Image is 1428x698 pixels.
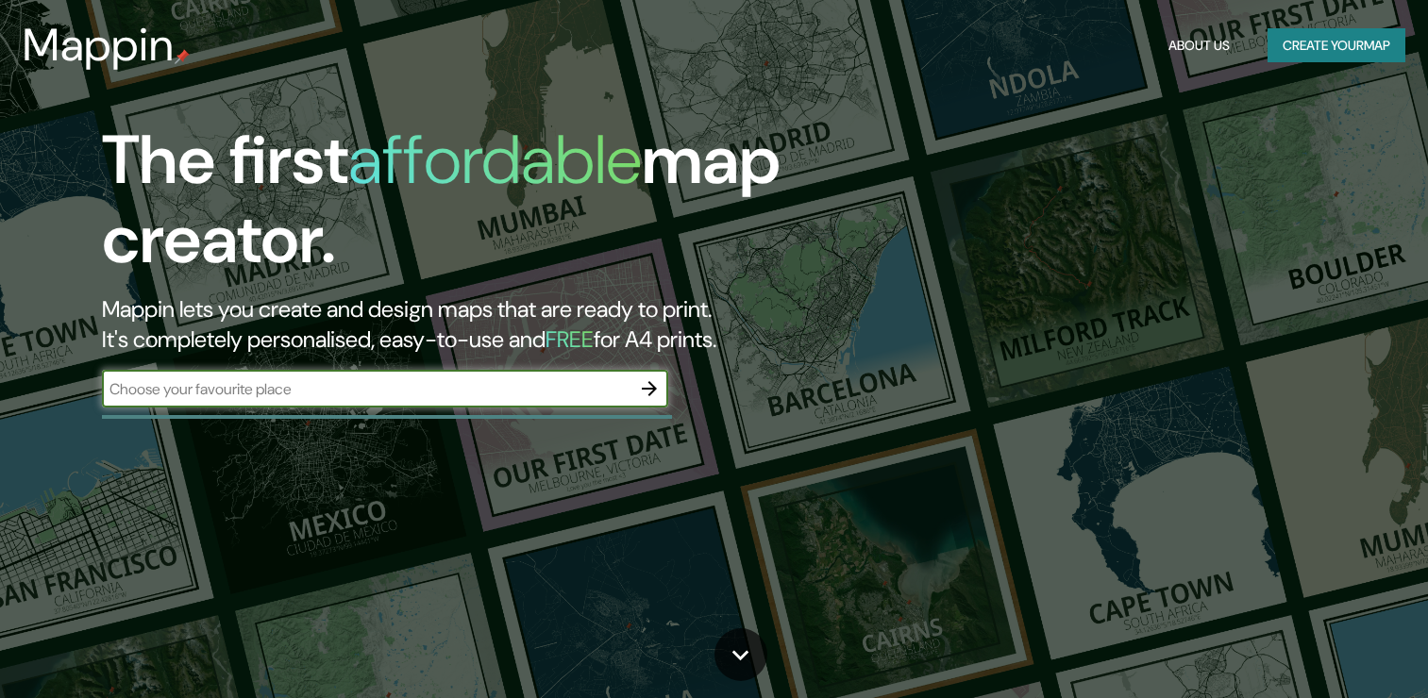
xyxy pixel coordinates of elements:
button: About Us [1161,28,1237,63]
h1: The first map creator. [102,121,816,294]
button: Create yourmap [1268,28,1405,63]
img: mappin-pin [175,49,190,64]
h5: FREE [546,324,594,354]
h2: Mappin lets you create and design maps that are ready to print. It's completely personalised, eas... [102,294,816,355]
input: Choose your favourite place [102,378,630,400]
h3: Mappin [23,19,175,72]
h1: affordable [348,116,642,204]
